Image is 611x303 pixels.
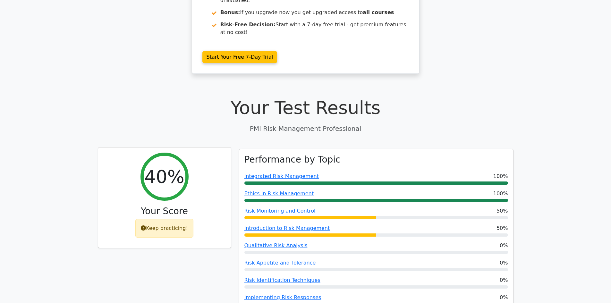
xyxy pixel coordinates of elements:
span: 0% [500,259,508,267]
span: 0% [500,242,508,249]
div: Keep practicing! [135,219,193,238]
a: Qualitative Risk Analysis [244,242,308,248]
span: 100% [493,190,508,198]
span: 100% [493,173,508,180]
a: Implementing Risk Responses [244,294,321,300]
span: 0% [500,276,508,284]
a: Integrated Risk Management [244,173,319,179]
h3: Your Score [103,206,226,217]
span: 50% [496,207,508,215]
a: Risk Monitoring and Control [244,208,316,214]
span: 0% [500,294,508,301]
a: Introduction to Risk Management [244,225,330,231]
a: Start Your Free 7-Day Trial [202,51,277,63]
span: 50% [496,224,508,232]
a: Ethics in Risk Management [244,190,314,197]
h2: 40% [144,166,184,187]
p: PMI Risk Management Professional [98,124,513,133]
a: Risk Identification Techniques [244,277,320,283]
h3: Performance by Topic [244,154,341,165]
h1: Your Test Results [98,97,513,118]
a: Risk Appetite and Tolerance [244,260,316,266]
